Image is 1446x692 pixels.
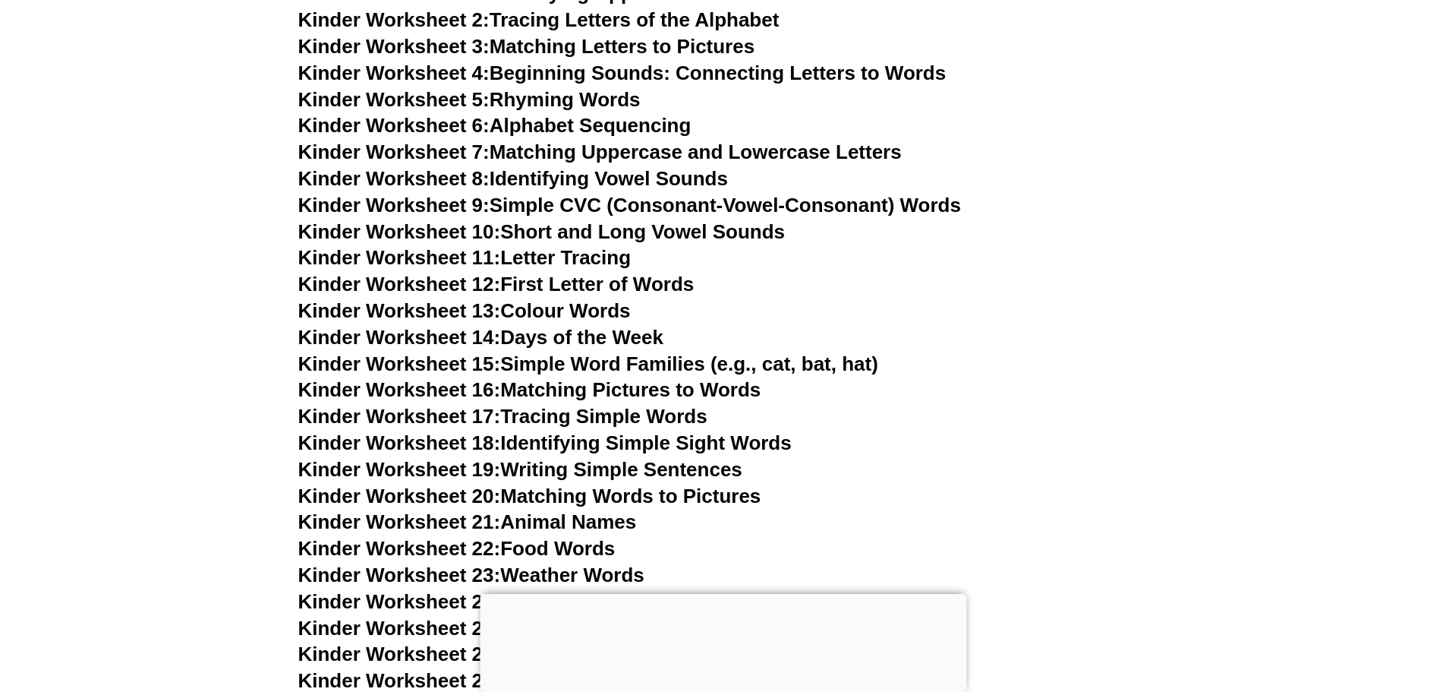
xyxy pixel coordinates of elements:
iframe: Advertisement [480,594,966,688]
span: Kinder Worksheet 21: [298,510,501,533]
a: Kinder Worksheet 19:Writing Simple Sentences [298,458,742,481]
a: Kinder Worksheet 10:Short and Long Vowel Sounds [298,220,786,243]
a: Kinder Worksheet 4:Beginning Sounds: Connecting Letters to Words [298,62,947,84]
span: Kinder Worksheet 11: [298,246,501,269]
a: Kinder Worksheet 26:Matching Objects with Their Names [298,643,834,665]
a: Kinder Worksheet 17:Tracing Simple Words [298,405,707,428]
a: Kinder Worksheet 2:Tracing Letters of the Alphabet [298,8,780,31]
span: Kinder Worksheet 13: [298,299,501,322]
span: Kinder Worksheet 16: [298,378,501,401]
span: Kinder Worksheet 25: [298,617,501,640]
a: Kinder Worksheet 23:Weather Words [298,564,644,586]
span: Kinder Worksheet 2: [298,8,490,31]
span: Kinder Worksheet 4: [298,62,490,84]
a: Kinder Worksheet 13:Colour Words [298,299,631,322]
span: Kinder Worksheet 8: [298,167,490,190]
span: Kinder Worksheet 3: [298,35,490,58]
a: Kinder Worksheet 6:Alphabet Sequencing [298,114,691,137]
a: Kinder Worksheet 9:Simple CVC (Consonant-Vowel-Consonant) Words [298,194,961,216]
span: Kinder Worksheet 12: [298,273,501,295]
span: Kinder Worksheet 19: [298,458,501,481]
a: Kinder Worksheet 24:Identifying Nouns [298,590,667,613]
span: Kinder Worksheet 7: [298,141,490,163]
span: Kinder Worksheet 10: [298,220,501,243]
span: Kinder Worksheet 24: [298,590,501,613]
span: Kinder Worksheet 6: [298,114,490,137]
span: Kinder Worksheet 14: [298,326,501,349]
a: Kinder Worksheet 3:Matching Letters to Pictures [298,35,755,58]
span: Kinder Worksheet 22: [298,537,501,560]
span: Kinder Worksheet 9: [298,194,490,216]
a: Kinder Worksheet 25:Identifying Verbs [298,617,660,640]
a: Kinder Worksheet 15:Simple Word Families (e.g., cat, bat, hat) [298,352,878,375]
a: Kinder Worksheet 12:First Letter of Words [298,273,695,295]
a: Kinder Worksheet 16:Matching Pictures to Words [298,378,761,401]
a: Kinder Worksheet 22:Food Words [298,537,616,560]
a: Kinder Worksheet 18:Identifying Simple Sight Words [298,431,792,454]
span: Kinder Worksheet 23: [298,564,501,586]
span: Kinder Worksheet 20: [298,485,501,507]
a: Kinder Worksheet 21:Animal Names [298,510,637,533]
a: Kinder Worksheet 20:Matching Words to Pictures [298,485,761,507]
span: Kinder Worksheet 15: [298,352,501,375]
span: Kinder Worksheet 18: [298,431,501,454]
a: Kinder Worksheet 11:Letter Tracing [298,246,632,269]
span: Kinder Worksheet 26: [298,643,501,665]
span: Kinder Worksheet 17: [298,405,501,428]
span: Kinder Worksheet 5: [298,88,490,111]
a: Kinder Worksheet 5:Rhyming Words [298,88,641,111]
a: Kinder Worksheet 14:Days of the Week [298,326,663,349]
span: Kinder Worksheet 27: [298,669,501,692]
iframe: Chat Widget [1193,520,1446,692]
a: Kinder Worksheet 8:Identifying Vowel Sounds [298,167,728,190]
a: Kinder Worksheet 27:Action Words [298,669,628,692]
a: Kinder Worksheet 7:Matching Uppercase and Lowercase Letters [298,141,902,163]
